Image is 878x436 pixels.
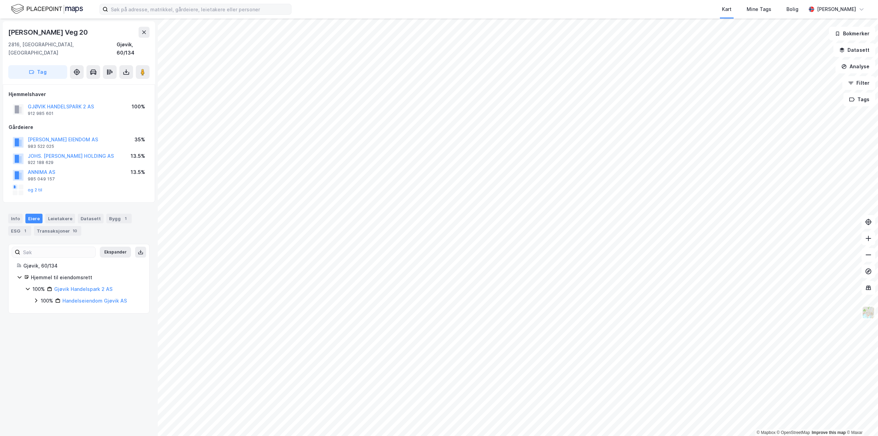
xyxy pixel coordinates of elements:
div: 10 [71,227,79,234]
button: Bokmerker [829,27,875,40]
div: 1 [22,227,28,234]
button: Ekspander [100,247,131,258]
button: Analyse [835,60,875,73]
img: logo.f888ab2527a4732fd821a326f86c7f29.svg [11,3,83,15]
a: Mapbox [757,430,775,435]
input: Søk på adresse, matrikkel, gårdeiere, leietakere eller personer [108,4,291,14]
input: Søk [20,247,95,257]
button: Tags [843,93,875,106]
div: 13.5% [131,168,145,176]
div: Gårdeiere [9,123,149,131]
div: 100% [132,103,145,111]
div: 912 985 601 [28,111,54,116]
div: [PERSON_NAME] Veg 20 [8,27,89,38]
div: 35% [134,135,145,144]
button: Filter [842,76,875,90]
div: 922 188 629 [28,160,54,165]
a: OpenStreetMap [777,430,810,435]
div: Datasett [78,214,104,223]
div: Gjøvik, 60/134 [23,262,141,270]
div: Mine Tags [747,5,771,13]
div: 100% [41,297,53,305]
img: Z [862,306,875,319]
a: Improve this map [812,430,846,435]
a: Handelseiendom Gjøvik AS [62,298,127,304]
div: Bolig [786,5,798,13]
div: Eiere [25,214,43,223]
div: [PERSON_NAME] [817,5,856,13]
div: Leietakere [45,214,75,223]
div: 983 522 025 [28,144,54,149]
div: Bygg [106,214,132,223]
div: Info [8,214,23,223]
iframe: Chat Widget [844,403,878,436]
div: 985 049 157 [28,176,55,182]
div: Hjemmelshaver [9,90,149,98]
button: Tag [8,65,67,79]
div: Transaksjoner [34,226,81,236]
div: 13.5% [131,152,145,160]
div: ESG [8,226,31,236]
div: 1 [122,215,129,222]
div: 2816, [GEOGRAPHIC_DATA], [GEOGRAPHIC_DATA] [8,40,117,57]
div: 100% [33,285,45,293]
a: Gjøvik Handelspark 2 AS [54,286,112,292]
div: Kart [722,5,732,13]
div: Hjemmel til eiendomsrett [31,273,141,282]
button: Datasett [833,43,875,57]
div: Gjøvik, 60/134 [117,40,150,57]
